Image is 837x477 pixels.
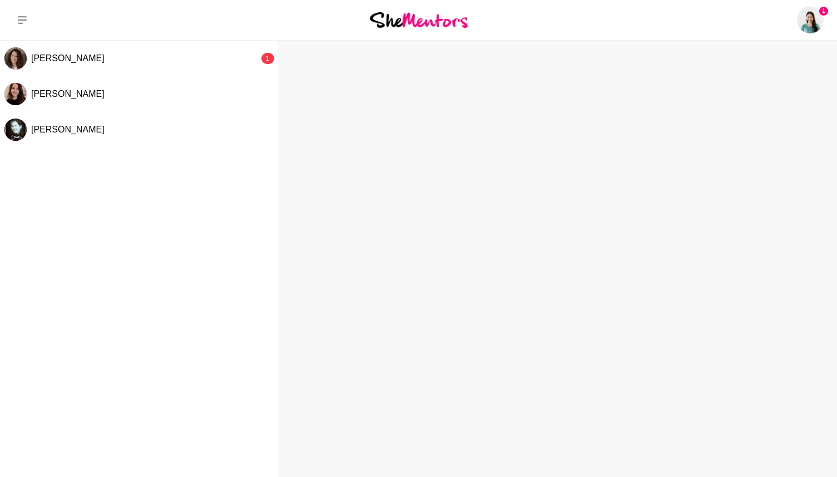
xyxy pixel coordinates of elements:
[797,7,824,33] img: Grace K
[4,47,27,70] div: Nicki Cottam
[4,83,27,105] div: Ali Adey
[4,83,27,105] img: A
[4,119,27,141] div: Paula Kerslake
[31,89,105,99] span: [PERSON_NAME]
[4,47,27,70] img: N
[261,53,274,64] div: 1
[31,53,105,63] span: [PERSON_NAME]
[797,7,824,33] a: Grace K1
[4,119,27,141] img: P
[819,7,828,16] span: 1
[370,12,468,27] img: She Mentors Logo
[31,125,105,134] span: [PERSON_NAME]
